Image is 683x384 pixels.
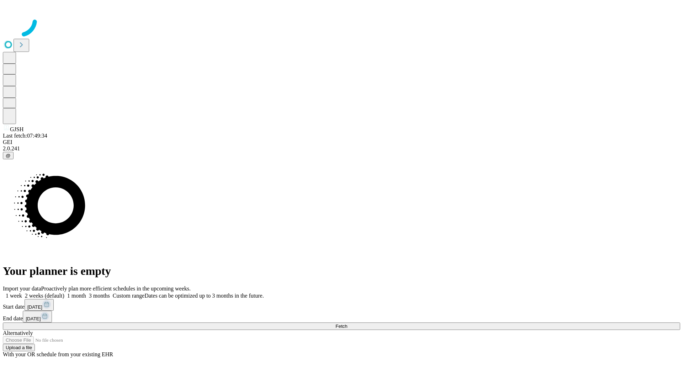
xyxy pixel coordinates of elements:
[41,286,191,292] span: Proactively plan more efficient schedules in the upcoming weeks.
[10,126,23,132] span: GJSH
[26,316,41,321] span: [DATE]
[3,311,680,322] div: End date
[3,344,35,351] button: Upload a file
[25,293,64,299] span: 2 weeks (default)
[3,330,33,336] span: Alternatively
[67,293,86,299] span: 1 month
[335,324,347,329] span: Fetch
[3,322,680,330] button: Fetch
[6,153,11,158] span: @
[3,351,113,357] span: With your OR schedule from your existing EHR
[27,304,42,310] span: [DATE]
[113,293,144,299] span: Custom range
[3,299,680,311] div: Start date
[89,293,110,299] span: 3 months
[144,293,264,299] span: Dates can be optimized up to 3 months in the future.
[3,265,680,278] h1: Your planner is empty
[3,139,680,145] div: GEI
[3,145,680,152] div: 2.0.241
[25,299,54,311] button: [DATE]
[23,311,52,322] button: [DATE]
[3,133,47,139] span: Last fetch: 07:49:34
[6,293,22,299] span: 1 week
[3,152,14,159] button: @
[3,286,41,292] span: Import your data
